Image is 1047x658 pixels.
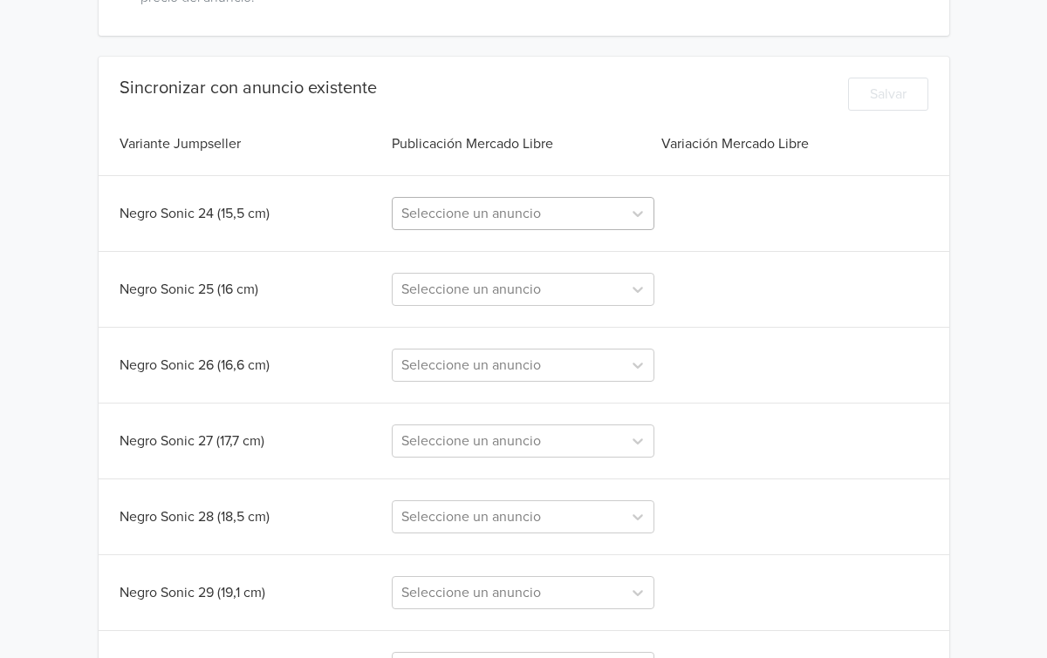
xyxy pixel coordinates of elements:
[120,78,377,98] div: Sincronizar con anuncio existente
[120,355,389,376] div: Negro Sonic 26 (16,6 cm)
[658,133,927,154] div: Variación Mercado Libre
[120,582,389,603] div: Negro Sonic 29 (19,1 cm)
[388,133,658,154] div: Publicación Mercado Libre
[848,78,928,111] button: Salvar
[120,203,389,224] div: Negro Sonic 24 (15,5 cm)
[120,431,389,451] div: Negro Sonic 27 (17,7 cm)
[120,133,389,154] div: Variante Jumpseller
[120,279,389,300] div: Negro Sonic 25 (16 cm)
[120,506,389,527] div: Negro Sonic 28 (18,5 cm)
